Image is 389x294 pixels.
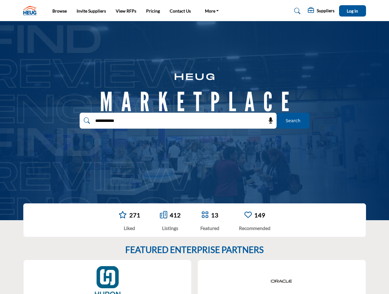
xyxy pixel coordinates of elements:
[308,7,334,15] div: Suppliers
[116,8,136,13] a: View RFPs
[23,6,40,16] img: Site Logo
[125,245,264,255] h2: FEATURED ENTERPRISE PARTNERS
[277,113,309,129] button: Search
[239,224,270,232] div: Recommended
[254,211,265,219] a: 149
[317,8,334,13] h5: Suppliers
[263,118,274,124] span: Search by Voice
[119,211,127,218] i: Go to Liked
[77,8,106,13] a: Invite Suppliers
[339,5,366,17] button: Log In
[201,7,223,15] a: More
[160,224,181,232] div: Listings
[285,118,300,124] span: Search
[52,8,67,13] a: Browse
[119,224,140,232] div: Liked
[211,211,218,219] a: 13
[288,6,304,16] a: Search
[200,224,219,232] div: Featured
[244,211,252,219] a: Go to Recommended
[170,8,191,13] a: Contact Us
[170,211,181,219] a: 412
[146,8,160,13] a: Pricing
[129,211,140,219] a: 271
[201,211,209,219] a: Go to Featured
[347,8,358,13] span: Log In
